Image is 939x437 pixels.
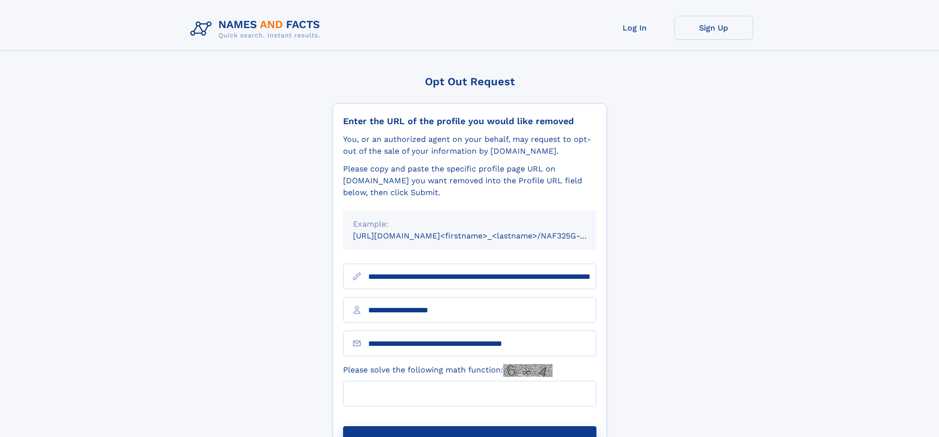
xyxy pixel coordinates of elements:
[674,16,753,40] a: Sign Up
[353,231,615,240] small: [URL][DOMAIN_NAME]<firstname>_<lastname>/NAF325G-xxxxxxxx
[343,364,553,377] label: Please solve the following math function:
[595,16,674,40] a: Log In
[353,218,587,230] div: Example:
[343,116,596,127] div: Enter the URL of the profile you would like removed
[343,163,596,199] div: Please copy and paste the specific profile page URL on [DOMAIN_NAME] you want removed into the Pr...
[186,16,328,42] img: Logo Names and Facts
[343,134,596,157] div: You, or an authorized agent on your behalf, may request to opt-out of the sale of your informatio...
[333,75,607,88] div: Opt Out Request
